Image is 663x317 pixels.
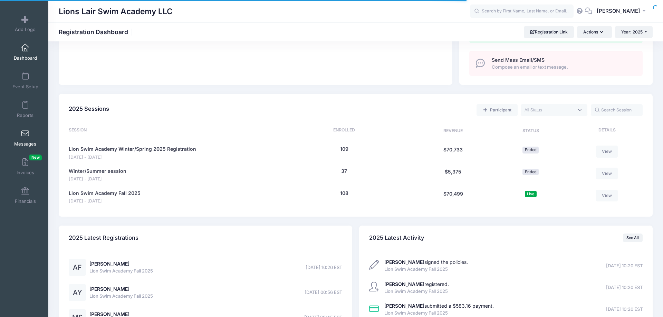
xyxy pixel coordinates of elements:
[9,11,42,36] a: Add Logo
[69,259,86,276] div: AF
[492,64,635,71] span: Compose an email or text message.
[384,303,494,309] a: [PERSON_NAME]submitted a $583.16 payment.
[69,146,196,153] a: Lion Swim Academy Winter/Spring 2025 Registration
[470,4,574,18] input: Search by First Name, Last Name, or Email...
[577,26,612,38] button: Actions
[69,290,86,296] a: AY
[568,127,643,135] div: Details
[522,169,539,175] span: Ended
[17,112,33,118] span: Reports
[492,57,545,63] span: Send Mass Email/SMS
[606,284,643,291] span: [DATE] 10:20 EST
[9,97,42,121] a: Reports
[597,7,640,15] span: [PERSON_NAME]
[69,154,196,161] span: [DATE] - [DATE]
[413,190,493,205] div: $70,499
[413,168,493,182] div: $5,375
[469,51,643,76] a: Send Mass Email/SMS Compose an email or text message.
[69,127,275,135] div: Session
[89,311,129,317] a: [PERSON_NAME]
[522,147,539,153] span: Ended
[340,146,348,153] button: 109
[9,126,42,150] a: Messages
[69,284,86,301] div: AY
[17,170,34,176] span: Invoices
[9,69,42,93] a: Event Setup
[413,127,493,135] div: Revenue
[69,168,126,175] a: Winter/Summer session
[12,84,38,90] span: Event Setup
[69,176,126,182] span: [DATE] - [DATE]
[592,3,653,19] button: [PERSON_NAME]
[69,228,138,248] h4: 2025 Latest Registrations
[623,234,643,242] a: See All
[341,168,347,175] button: 37
[89,268,153,275] span: Lion Swim Academy Fall 2025
[306,264,342,271] span: [DATE] 10:20 EST
[69,105,109,112] span: 2025 Sessions
[525,191,537,197] span: Live
[14,141,36,147] span: Messages
[14,55,37,61] span: Dashboard
[524,26,574,38] a: Registration Link
[59,3,173,19] h1: Lions Lair Swim Academy LLC
[621,29,643,34] span: Year: 2025
[596,190,618,201] a: View
[384,310,494,317] span: Lion Swim Academy Fall 2025
[89,286,129,292] a: [PERSON_NAME]
[9,183,42,207] a: Financials
[525,107,574,113] textarea: Search
[15,27,36,32] span: Add Logo
[384,259,424,265] strong: [PERSON_NAME]
[305,289,342,296] span: [DATE] 00:56 EST
[493,127,568,135] div: Status
[413,146,493,160] div: $70,733
[275,127,413,135] div: Enrolled
[384,281,424,287] strong: [PERSON_NAME]
[384,259,468,265] a: [PERSON_NAME]signed the policies.
[615,26,653,38] button: Year: 2025
[384,288,449,295] span: Lion Swim Academy Fall 2025
[69,198,141,205] span: [DATE] - [DATE]
[606,262,643,269] span: [DATE] 10:20 EST
[9,155,42,179] a: InvoicesNew
[384,266,468,273] span: Lion Swim Academy Fall 2025
[369,228,424,248] h4: 2025 Latest Activity
[340,190,348,197] button: 108
[15,198,36,204] span: Financials
[384,303,424,309] strong: [PERSON_NAME]
[596,168,618,179] a: View
[384,281,449,287] a: [PERSON_NAME]registered.
[596,146,618,157] a: View
[69,265,86,271] a: AF
[591,104,643,116] input: Search Session
[477,104,517,116] a: Add a new manual registration
[89,261,129,267] a: [PERSON_NAME]
[606,306,643,313] span: [DATE] 10:20 EST
[59,28,134,36] h1: Registration Dashboard
[69,190,141,197] a: Lion Swim Academy Fall 2025
[9,40,42,64] a: Dashboard
[89,293,153,300] span: Lion Swim Academy Fall 2025
[29,155,42,160] span: New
